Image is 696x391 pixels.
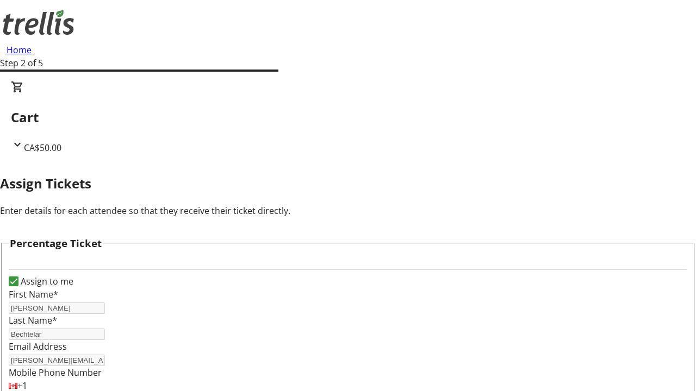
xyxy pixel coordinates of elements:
[10,236,102,251] h3: Percentage Ticket
[9,314,57,326] label: Last Name*
[11,80,685,154] div: CartCA$50.00
[11,108,685,127] h2: Cart
[24,142,61,154] span: CA$50.00
[9,367,102,379] label: Mobile Phone Number
[18,275,73,288] label: Assign to me
[9,288,58,300] label: First Name*
[9,340,67,352] label: Email Address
